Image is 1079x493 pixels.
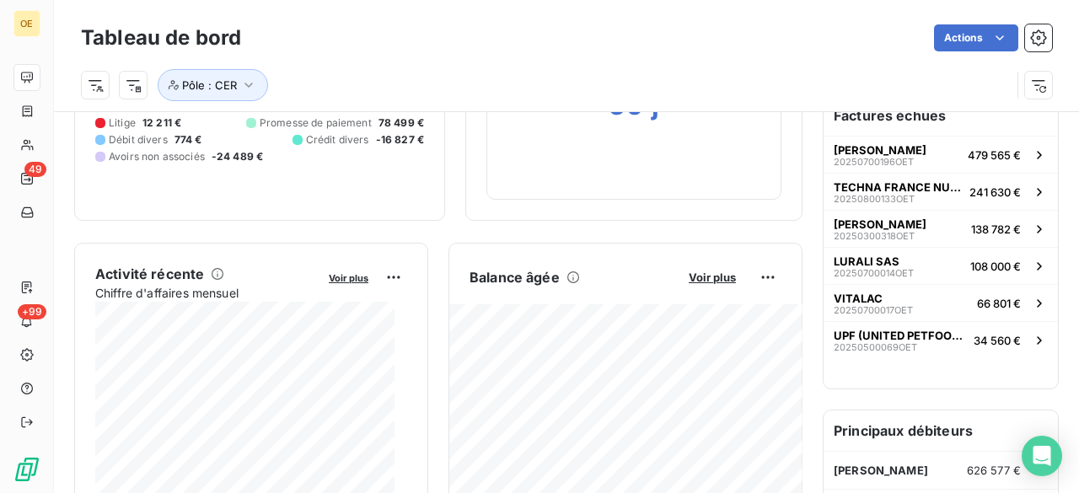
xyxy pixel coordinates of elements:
span: 626 577 € [967,464,1021,477]
img: Logo LeanPay [13,456,40,483]
h6: Activité récente [95,264,204,284]
span: 241 630 € [969,185,1021,199]
button: UPF (UNITED PETFOOD FRANCE)20250500069OET34 560 € [824,321,1058,358]
button: [PERSON_NAME]20250300318OET138 782 € [824,210,1058,247]
button: VITALAC20250700017OET66 801 € [824,284,1058,321]
span: -16 827 € [376,132,424,147]
span: -24 489 € [212,149,263,164]
span: UPF (UNITED PETFOOD FRANCE) [834,329,967,342]
span: Litige [109,115,136,131]
div: Open Intercom Messenger [1022,436,1062,476]
h6: Factures échues [824,95,1058,136]
button: Voir plus [684,270,741,285]
span: [PERSON_NAME] [834,217,926,231]
span: Voir plus [689,271,736,284]
button: TECHNA FRANCE NUTRITION20250800133OET241 630 € [824,173,1058,210]
span: 138 782 € [971,222,1021,236]
span: 12 211 € [142,115,181,131]
button: LURALI SAS20250700014OET108 000 € [824,247,1058,284]
div: OE [13,10,40,37]
span: 20250700014OET [834,268,914,278]
span: [PERSON_NAME] [834,464,928,477]
span: Avoirs non associés [109,149,205,164]
span: Voir plus [329,272,368,284]
span: 479 565 € [968,148,1021,162]
span: Promesse de paiement [260,115,372,131]
span: Crédit divers [306,132,369,147]
span: 78 499 € [378,115,424,131]
span: 774 € [174,132,202,147]
h3: Tableau de bord [81,23,241,53]
span: 20250300318OET [834,231,915,241]
span: Débit divers [109,132,168,147]
span: LURALI SAS [834,255,899,268]
span: 20250700017OET [834,305,913,315]
span: VITALAC [834,292,883,305]
button: Pôle : CER [158,69,268,101]
span: 20250500069OET [834,342,917,352]
button: Actions [934,24,1018,51]
button: [PERSON_NAME]20250700196OET479 565 € [824,136,1058,173]
span: TECHNA FRANCE NUTRITION [834,180,963,194]
span: 20250700196OET [834,157,914,167]
span: 20250800133OET [834,194,915,204]
span: 108 000 € [970,260,1021,273]
span: [PERSON_NAME] [834,143,926,157]
span: 34 560 € [974,334,1021,347]
span: Chiffre d'affaires mensuel [95,284,317,302]
button: Voir plus [324,270,373,285]
span: +99 [18,304,46,319]
span: 66 801 € [977,297,1021,310]
h6: Principaux débiteurs [824,410,1058,451]
span: Pôle : CER [182,78,237,92]
h6: Balance âgée [470,267,560,287]
span: 49 [24,162,46,177]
